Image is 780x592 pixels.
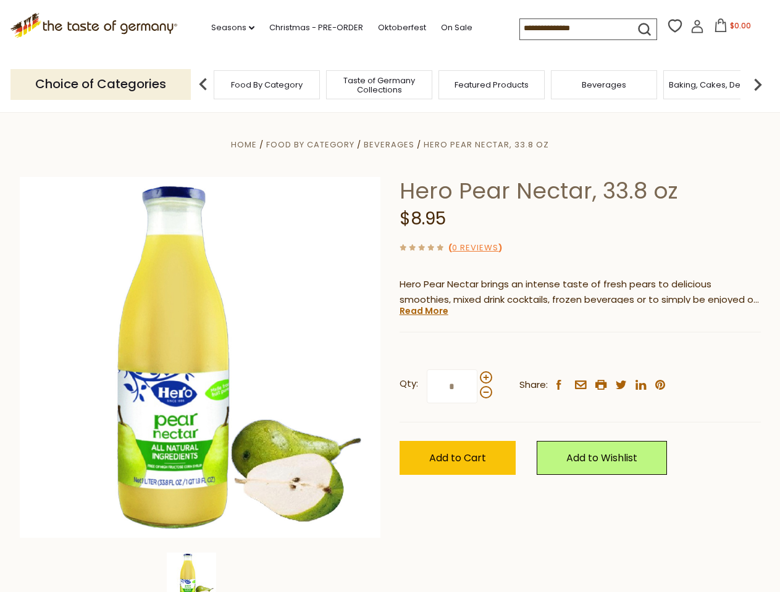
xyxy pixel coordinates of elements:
[429,451,486,465] span: Add to Cart
[745,72,770,97] img: next arrow
[330,76,429,94] a: Taste of Germany Collections
[537,441,667,475] a: Add to Wishlist
[582,80,626,89] a: Beverages
[231,139,257,150] a: Home
[266,139,354,150] a: Food By Category
[269,21,363,35] a: Christmas - PRE-ORDER
[519,377,548,393] span: Share:
[730,20,751,31] span: $0.00
[427,369,477,403] input: Qty:
[364,139,414,150] a: Beverages
[20,177,381,538] img: Hero Pear Nectar, 33.8 oz
[10,69,191,99] p: Choice of Categories
[424,139,549,150] a: Hero Pear Nectar, 33.8 oz
[211,21,254,35] a: Seasons
[400,177,761,205] h1: Hero Pear Nectar, 33.8 oz
[400,277,761,308] p: Hero Pear Nectar brings an intense taste of fresh pears to delicious smoothies, mixed drink cockt...
[448,242,502,253] span: ( )
[191,72,216,97] img: previous arrow
[452,242,498,255] a: 0 Reviews
[707,18,759,37] button: $0.00
[400,305,448,317] a: Read More
[669,80,765,89] a: Baking, Cakes, Desserts
[441,21,472,35] a: On Sale
[455,80,529,89] a: Featured Products
[400,207,446,231] span: $8.95
[378,21,426,35] a: Oktoberfest
[231,80,303,89] a: Food By Category
[400,376,418,392] strong: Qty:
[400,441,516,475] button: Add to Cart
